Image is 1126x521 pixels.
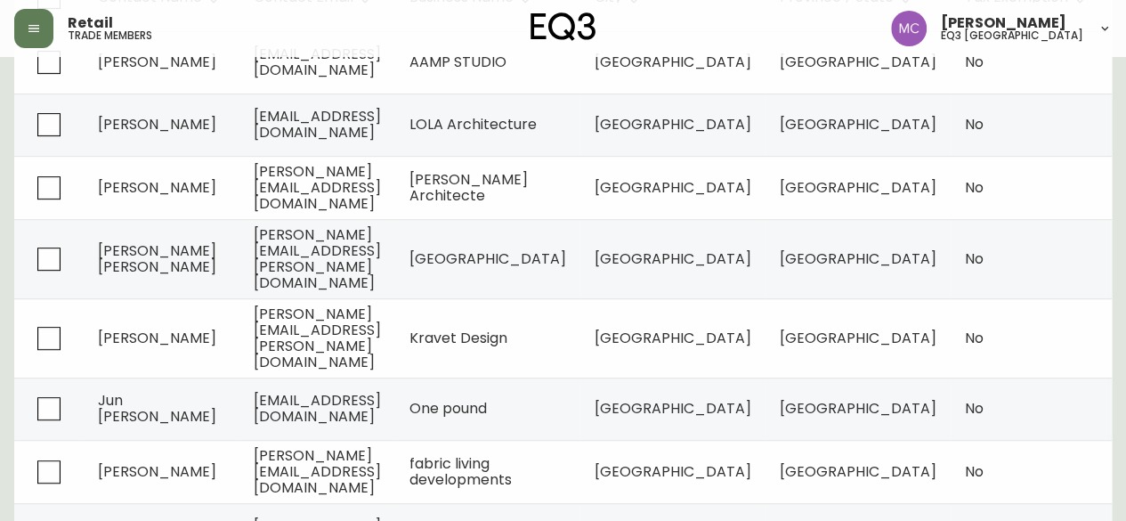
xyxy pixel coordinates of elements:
[98,390,216,427] span: Jun [PERSON_NAME]
[409,248,566,269] span: [GEOGRAPHIC_DATA]
[780,398,936,419] span: [GEOGRAPHIC_DATA]
[68,16,113,30] span: Retail
[98,177,216,198] span: [PERSON_NAME]
[965,177,984,198] span: No
[98,328,216,348] span: [PERSON_NAME]
[965,52,984,72] span: No
[254,390,381,427] span: [EMAIL_ADDRESS][DOMAIN_NAME]
[98,52,216,72] span: [PERSON_NAME]
[595,52,751,72] span: [GEOGRAPHIC_DATA]
[254,224,381,293] span: [PERSON_NAME][EMAIL_ADDRESS][PERSON_NAME][DOMAIN_NAME]
[254,106,381,142] span: [EMAIL_ADDRESS][DOMAIN_NAME]
[780,114,936,134] span: [GEOGRAPHIC_DATA]
[254,44,381,80] span: [EMAIL_ADDRESS][DOMAIN_NAME]
[254,445,381,498] span: [PERSON_NAME][EMAIL_ADDRESS][DOMAIN_NAME]
[965,461,984,482] span: No
[409,52,506,72] span: AAMP STUDIO
[98,461,216,482] span: [PERSON_NAME]
[595,177,751,198] span: [GEOGRAPHIC_DATA]
[891,11,927,46] img: 6dbdb61c5655a9a555815750a11666cc
[98,240,216,277] span: [PERSON_NAME] [PERSON_NAME]
[98,114,216,134] span: [PERSON_NAME]
[595,461,751,482] span: [GEOGRAPHIC_DATA]
[409,328,507,348] span: Kravet Design
[531,12,596,41] img: logo
[965,248,984,269] span: No
[965,114,984,134] span: No
[780,248,936,269] span: [GEOGRAPHIC_DATA]
[595,398,751,419] span: [GEOGRAPHIC_DATA]
[409,453,512,490] span: fabric living developments
[780,461,936,482] span: [GEOGRAPHIC_DATA]
[941,16,1066,30] span: [PERSON_NAME]
[409,169,528,206] span: [PERSON_NAME] Architecte
[409,114,537,134] span: LOLA Architecture
[409,398,487,419] span: One pound
[254,304,381,372] span: [PERSON_NAME][EMAIL_ADDRESS][PERSON_NAME][DOMAIN_NAME]
[780,328,936,348] span: [GEOGRAPHIC_DATA]
[965,398,984,419] span: No
[595,328,751,348] span: [GEOGRAPHIC_DATA]
[254,161,381,214] span: [PERSON_NAME][EMAIL_ADDRESS][DOMAIN_NAME]
[595,248,751,269] span: [GEOGRAPHIC_DATA]
[780,52,936,72] span: [GEOGRAPHIC_DATA]
[941,30,1083,41] h5: eq3 [GEOGRAPHIC_DATA]
[68,30,152,41] h5: trade members
[965,328,984,348] span: No
[595,114,751,134] span: [GEOGRAPHIC_DATA]
[780,177,936,198] span: [GEOGRAPHIC_DATA]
